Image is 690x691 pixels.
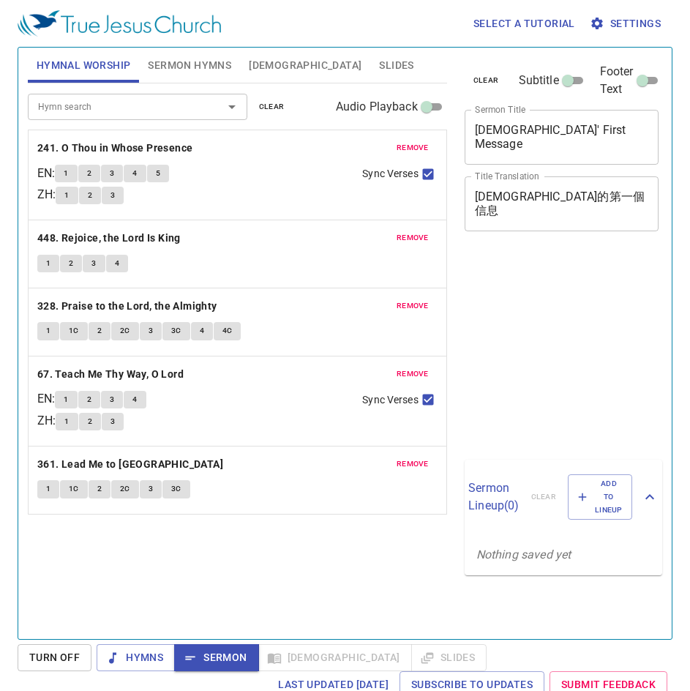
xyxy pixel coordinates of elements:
span: 4 [132,167,137,180]
span: 1 [64,189,69,202]
button: 1 [55,165,77,182]
span: 2 [97,324,102,337]
b: 448. Rejoice, the Lord Is King [37,229,181,247]
button: 241. O Thou in Whose Presence [37,139,195,157]
button: 3 [83,255,105,272]
span: Sync Verses [362,166,418,182]
button: 3C [162,480,190,498]
b: 328. Praise to the Lord, the Almighty [37,297,217,315]
span: 3 [91,257,96,270]
span: 3 [149,482,153,496]
button: 2C [111,480,139,498]
span: Sermon Hymns [148,56,231,75]
button: clear [465,72,508,89]
span: 3C [171,324,181,337]
span: Turn Off [29,649,80,667]
button: 1 [56,187,78,204]
span: Add to Lineup [577,477,623,518]
i: Nothing saved yet [476,548,571,561]
span: Sermon [186,649,247,667]
span: 2 [69,257,73,270]
button: Sermon [174,644,258,671]
button: Add to Lineup [568,474,632,520]
span: 2 [88,415,92,428]
span: 3 [110,167,114,180]
p: EN : [37,390,55,408]
button: remove [388,139,438,157]
span: 2 [88,189,92,202]
button: 3 [102,187,124,204]
span: 2 [87,393,91,406]
button: 1 [37,480,59,498]
span: 1 [64,167,68,180]
button: 448. Rejoice, the Lord Is King [37,229,183,247]
span: remove [397,231,429,244]
button: 67. Teach Me Thy Way, O Lord [37,365,187,384]
span: 3C [171,482,181,496]
span: [DEMOGRAPHIC_DATA] [249,56,361,75]
button: 3 [101,165,123,182]
span: 4 [132,393,137,406]
span: Slides [379,56,413,75]
span: Audio Playback [336,98,418,116]
button: 4 [106,255,128,272]
button: 1 [55,391,77,408]
span: Select a tutorial [473,15,575,33]
span: remove [397,299,429,313]
button: 4 [124,165,146,182]
p: Sermon Lineup ( 0 ) [468,479,519,515]
iframe: from-child [459,247,622,454]
span: 2 [97,482,102,496]
span: Footer Text [600,63,634,98]
button: clear [250,98,293,116]
span: 2C [120,324,130,337]
span: Subtitle [519,72,559,89]
b: 361. Lead Me to [GEOGRAPHIC_DATA] [37,455,223,474]
button: Select a tutorial [468,10,581,37]
span: 1 [46,324,50,337]
span: 1C [69,482,79,496]
button: Open [222,97,242,117]
span: 1 [64,415,69,428]
span: 1 [46,482,50,496]
span: Hymnal Worship [37,56,131,75]
button: Settings [587,10,667,37]
span: 4C [222,324,233,337]
button: 2 [79,413,101,430]
p: EN : [37,165,55,182]
button: 3 [101,391,123,408]
span: 3 [110,393,114,406]
button: 2 [79,187,101,204]
span: clear [259,100,285,113]
button: 3 [140,480,162,498]
button: remove [388,229,438,247]
span: 3 [110,189,115,202]
span: Hymns [108,649,163,667]
span: 1 [64,393,68,406]
button: remove [388,297,438,315]
b: 241. O Thou in Whose Presence [37,139,193,157]
button: 361. Lead Me to [GEOGRAPHIC_DATA] [37,455,226,474]
button: 2 [78,391,100,408]
span: 5 [156,167,160,180]
p: ZH : [37,186,56,203]
button: 4C [214,322,241,340]
button: 3 [102,413,124,430]
span: 4 [115,257,119,270]
button: 1 [37,322,59,340]
span: 2C [120,482,130,496]
button: 5 [147,165,169,182]
span: remove [397,141,429,154]
span: 2 [87,167,91,180]
div: Sermon Lineup(0)clearAdd to Lineup [465,460,662,535]
button: 2 [78,165,100,182]
button: 4 [124,391,146,408]
span: Sync Verses [362,392,418,408]
span: remove [397,367,429,381]
button: 2 [89,322,110,340]
textarea: [DEMOGRAPHIC_DATA]' First Message [475,123,649,151]
span: 1C [69,324,79,337]
span: 1 [46,257,50,270]
span: 3 [110,415,115,428]
span: 4 [200,324,204,337]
